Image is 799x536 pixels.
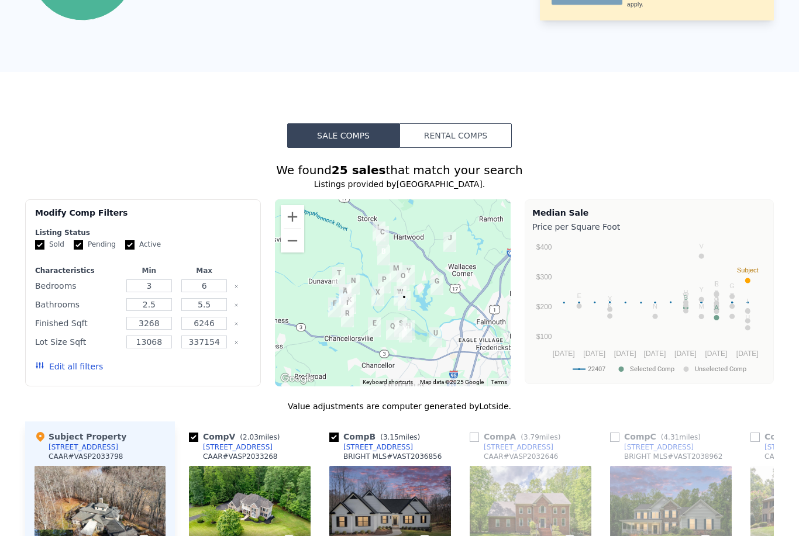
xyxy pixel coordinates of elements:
div: Comp V [189,431,284,442]
span: ( miles) [656,433,705,441]
text: T [730,292,734,299]
text: L [715,281,718,288]
text: G [729,282,735,289]
div: 12604 Hidden Hills Ln [394,318,416,347]
button: Edit all filters [35,361,103,372]
div: 12919 Mill Rd [390,313,412,342]
div: 31 Bayberry Ln [385,258,407,287]
text: [DATE] [553,350,575,358]
text: 22407 [588,365,605,373]
text: [DATE] [736,350,759,358]
text: W [683,292,689,299]
div: Comp C [610,431,705,442]
text: A [714,304,719,311]
div: CAAR # VASP2033268 [203,452,277,461]
img: Google [278,371,316,386]
text: H [683,289,688,296]
button: Clear [234,321,239,326]
text: [DATE] [583,350,605,358]
button: Rental Comps [399,123,512,148]
div: 46 River Ridge Ln [367,282,389,311]
text: D [714,298,719,305]
div: 12912 Eastmont Dr [363,313,385,342]
div: Listings provided by [GEOGRAPHIC_DATA] . [25,178,774,190]
div: 13520 5th Corps Ln [323,293,346,322]
text: $300 [536,273,552,281]
div: CAAR # VASP2033798 [49,452,123,461]
svg: A chart. [532,235,766,381]
text: [DATE] [614,350,636,358]
span: 3.15 [383,433,399,441]
text: $200 [536,303,552,311]
div: [STREET_ADDRESS] [484,442,553,452]
a: Terms (opens in new tab) [491,379,507,385]
div: 6609 Turkey Run Dr [397,316,419,345]
span: ( miles) [235,433,284,441]
div: 14407 Spotswood Furnace Rd [342,270,364,299]
a: Open this area in Google Maps (opens a new window) [278,371,316,386]
input: Pending [74,240,83,250]
span: ( miles) [376,433,425,441]
text: [DATE] [644,350,666,358]
div: Lot Size Sqft [35,334,119,350]
div: 13910 Hunting Run Dr [334,279,356,309]
text: X [608,295,612,302]
a: [STREET_ADDRESS] [189,442,273,452]
text: F [684,297,688,304]
div: 3 Beech Tree Ct [389,281,411,310]
div: Price per Square Foot [532,219,766,235]
div: Median Sale [532,207,766,219]
div: 8800 General Griffins Ct [339,289,361,319]
input: Sold [35,240,44,250]
div: 590 Homestead Ln [373,241,395,270]
button: Zoom in [281,205,304,229]
button: Sale Comps [287,123,399,148]
div: BRIGHT MLS # VAST2036856 [343,452,442,461]
button: Zoom out [281,229,304,253]
div: We found that match your search [25,162,774,178]
div: Modify Comp Filters [35,207,251,228]
input: Active [125,240,135,250]
text: N [653,303,657,310]
text: V [699,243,704,250]
button: Clear [234,303,239,307]
div: Bedrooms [35,278,119,294]
a: [STREET_ADDRESS] [329,442,413,452]
div: Value adjustments are computer generated by Lotside . [25,400,774,412]
label: Active [125,240,161,250]
div: [STREET_ADDRESS] [203,442,273,452]
div: Min [124,266,174,275]
span: 4.31 [663,433,679,441]
div: 13904 Hunting Run Dr [334,281,356,310]
div: 87 E River Bend Rd [393,286,415,316]
div: 67 Willow Ridge Ct [439,227,461,257]
div: [STREET_ADDRESS] [49,442,118,452]
div: 607 W Rocky Run Rd [397,260,419,289]
text: K [608,302,612,309]
div: 85 Hopewell Dr [392,265,414,295]
div: Listing Status [35,228,251,237]
div: 8606 Laroque Run Dr [336,303,359,332]
button: Clear [234,284,239,289]
text: U [745,314,750,321]
a: [STREET_ADDRESS] [470,442,553,452]
div: 8602 General Sykes Cir [336,292,359,321]
text: $400 [536,243,552,251]
div: 14807 Spotswood Furnace Rd [328,262,350,292]
div: Comp B [329,431,425,442]
div: 200 Greenbank Rd [426,271,448,300]
text: M [699,303,704,310]
strong: 25 sales [332,163,386,177]
label: Sold [35,240,64,250]
div: BRIGHT MLS # VAST2038962 [624,452,722,461]
span: 2.03 [243,433,259,441]
text: [DATE] [705,350,728,358]
div: Characteristics [35,266,119,275]
div: Bathrooms [35,296,119,313]
div: 12520 Paige Ln [425,323,447,352]
span: ( miles) [516,433,565,441]
div: [STREET_ADDRESS] [624,442,694,452]
text: R [714,280,719,287]
a: [STREET_ADDRESS] [610,442,694,452]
